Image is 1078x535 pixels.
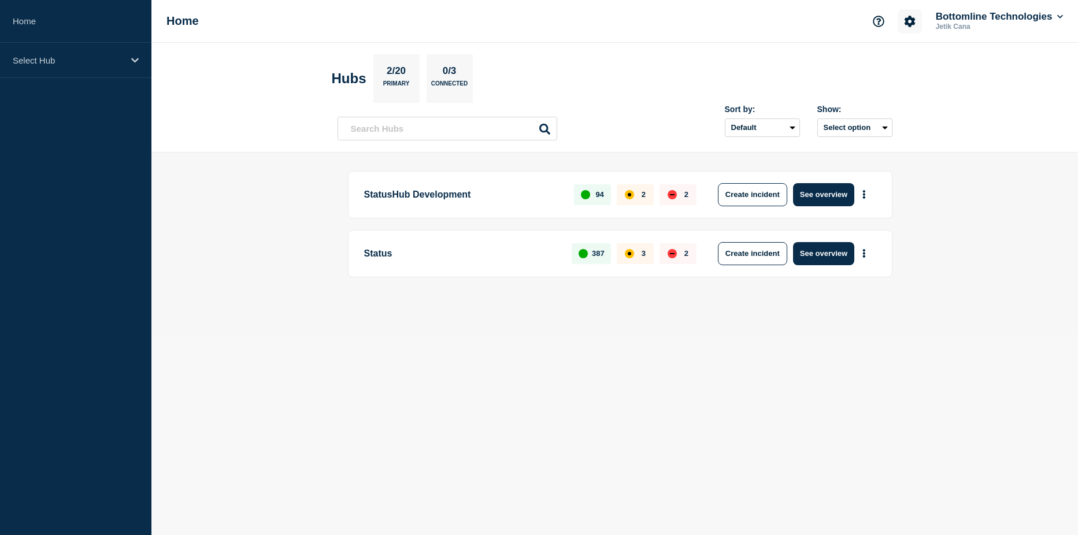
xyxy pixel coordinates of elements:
button: Bottomline Technologies [933,11,1065,23]
h1: Home [166,14,199,28]
input: Search Hubs [338,117,557,140]
button: More actions [857,184,872,205]
button: More actions [857,243,872,264]
div: Show: [817,105,892,114]
p: Select Hub [13,55,124,65]
p: Primary [383,80,410,92]
div: affected [625,190,634,199]
button: Support [866,9,891,34]
p: 2/20 [382,65,410,80]
p: 387 [592,249,605,258]
div: affected [625,249,634,258]
p: Jetik Cana [933,23,1054,31]
button: Select option [817,118,892,137]
button: Create incident [718,183,787,206]
p: 2 [684,249,688,258]
button: Account settings [898,9,922,34]
h2: Hubs [332,70,366,87]
button: Create incident [718,242,787,265]
p: Connected [431,80,468,92]
p: 3 [642,249,646,258]
div: up [579,249,588,258]
select: Sort by [725,118,800,137]
div: down [668,190,677,199]
button: See overview [793,183,854,206]
p: 2 [684,190,688,199]
button: See overview [793,242,854,265]
p: Status [364,242,559,265]
p: StatusHub Development [364,183,561,206]
p: 2 [642,190,646,199]
div: down [668,249,677,258]
p: 0/3 [438,65,461,80]
div: up [581,190,590,199]
div: Sort by: [725,105,800,114]
p: 94 [595,190,603,199]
